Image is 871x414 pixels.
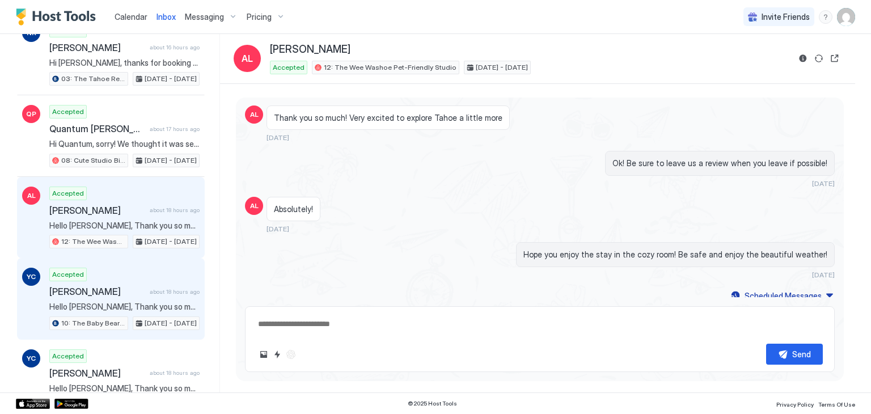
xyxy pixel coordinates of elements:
span: Calendar [115,12,147,22]
button: Sync reservation [812,52,826,65]
button: Scheduled Messages [729,288,835,303]
span: YC [27,353,36,364]
span: Accepted [52,351,84,361]
span: Accepted [52,269,84,280]
a: Inbox [157,11,176,23]
button: Open reservation [828,52,842,65]
span: Accepted [52,107,84,117]
span: [PERSON_NAME] [49,42,145,53]
a: Terms Of Use [818,398,855,409]
span: Messaging [185,12,224,22]
span: Thank you so much! Very excited to explore Tahoe a little more [274,113,502,123]
a: Calendar [115,11,147,23]
span: [DATE] [267,225,289,233]
button: Quick reply [270,348,284,361]
span: Inbox [157,12,176,22]
span: about 18 hours ago [150,206,200,214]
span: Invite Friends [762,12,810,22]
span: Quantum [PERSON_NAME] [49,123,145,134]
span: AL [27,191,36,201]
span: Hi Quantum, sorry! We thought it was sent to you, but our system glitched; that's why they didn't... [49,139,200,149]
span: about 16 hours ago [150,44,200,51]
span: Absolutely! [274,204,313,214]
span: 10: The Baby Bear Pet Friendly Studio [61,318,125,328]
span: AL [250,109,259,120]
div: menu [819,10,832,24]
span: Hello [PERSON_NAME], Thank you so much for your booking! We'll send the check-in instructions [DA... [49,302,200,312]
span: © 2025 Host Tools [408,400,457,407]
button: Upload image [257,348,270,361]
span: about 18 hours ago [150,288,200,295]
span: Hello [PERSON_NAME], Thank you so much for your booking! We'll send the check-in instructions [DA... [49,383,200,394]
span: [DATE] [267,133,289,142]
span: about 18 hours ago [150,369,200,377]
span: Ok! Be sure to leave us a review when you leave if possible! [612,158,827,168]
span: YC [27,272,36,282]
span: about 17 hours ago [150,125,200,133]
span: QP [26,109,36,119]
span: [DATE] - [DATE] [145,318,197,328]
span: 12: The Wee Washoe Pet-Friendly Studio [61,236,125,247]
div: User profile [837,8,855,26]
span: Hello [PERSON_NAME], Thank you so much for your booking! We'll send the check-in instructions [DA... [49,221,200,231]
span: AL [250,201,259,211]
span: 08: Cute Studio Bike to Beach [61,155,125,166]
span: [DATE] [812,179,835,188]
a: App Store [16,399,50,409]
span: [PERSON_NAME] [49,205,145,216]
span: [DATE] - [DATE] [145,74,197,84]
a: Host Tools Logo [16,9,101,26]
span: Accepted [273,62,305,73]
span: [DATE] [812,271,835,279]
span: [PERSON_NAME] [49,286,145,297]
span: Accepted [52,188,84,198]
div: Send [792,348,811,360]
span: Hope you enjoy the stay in the cozy room! Be safe and enjoy the beautiful weather! [523,250,827,260]
div: Scheduled Messages [745,290,822,302]
span: Hi [PERSON_NAME], thanks for booking your stay with us! Details of your Booking: 📍 [STREET_ADDRES... [49,58,200,68]
button: Send [766,344,823,365]
a: Google Play Store [54,399,88,409]
span: AL [242,52,253,65]
span: [DATE] - [DATE] [476,62,528,73]
span: 12: The Wee Washoe Pet-Friendly Studio [324,62,456,73]
span: [DATE] - [DATE] [145,155,197,166]
span: Pricing [247,12,272,22]
span: 03: The Tahoe Retro Double Bed Studio [61,74,125,84]
span: Privacy Policy [776,401,814,408]
span: [PERSON_NAME] [49,367,145,379]
a: Privacy Policy [776,398,814,409]
button: Reservation information [796,52,810,65]
span: [DATE] - [DATE] [145,236,197,247]
span: Terms Of Use [818,401,855,408]
span: [PERSON_NAME] [270,43,350,56]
